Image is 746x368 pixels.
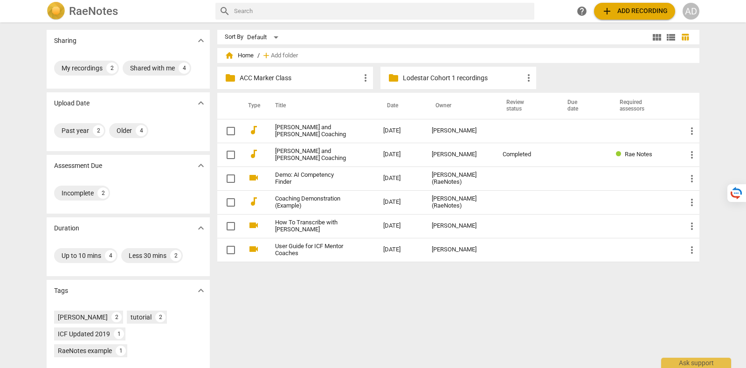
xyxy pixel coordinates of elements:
[225,51,234,60] span: home
[54,286,68,296] p: Tags
[47,2,65,21] img: Logo
[58,312,108,322] div: [PERSON_NAME]
[106,62,117,74] div: 2
[686,125,698,137] span: more_vert
[240,73,360,83] p: ACC Marker Class
[601,6,613,17] span: add
[62,188,94,198] div: Incomplete
[275,172,350,186] a: Demo: AI Competency Finder
[608,93,679,119] th: Required assessors
[225,34,243,41] div: Sort By
[376,93,424,119] th: Date
[650,30,664,44] button: Tile view
[225,72,236,83] span: folder
[503,151,549,158] div: Completed
[556,93,608,119] th: Due date
[681,33,690,42] span: table_chart
[93,125,104,136] div: 2
[130,63,175,73] div: Shared with me
[376,214,424,238] td: [DATE]
[686,221,698,232] span: more_vert
[661,358,731,368] div: Ask support
[248,125,259,136] span: audiotrack
[248,148,259,160] span: audiotrack
[195,222,207,234] span: expand_more
[136,125,147,136] div: 4
[195,97,207,109] span: expand_more
[219,6,230,17] span: search
[241,93,264,119] th: Type
[47,2,208,21] a: LogoRaeNotes
[275,148,350,162] a: [PERSON_NAME] and [PERSON_NAME] Coaching
[194,96,208,110] button: Show more
[495,93,556,119] th: Review status
[247,30,282,45] div: Default
[234,4,531,19] input: Search
[683,3,699,20] button: AD
[111,312,122,322] div: 2
[271,52,298,59] span: Add folder
[170,250,181,261] div: 2
[54,36,76,46] p: Sharing
[275,124,350,138] a: [PERSON_NAME] and [PERSON_NAME] Coaching
[129,251,166,260] div: Less 30 mins
[376,167,424,190] td: [DATE]
[194,221,208,235] button: Show more
[116,346,126,356] div: 1
[54,223,79,233] p: Duration
[262,51,271,60] span: add
[69,5,118,18] h2: RaeNotes
[54,98,90,108] p: Upload Date
[62,251,101,260] div: Up to 10 mins
[523,72,534,83] span: more_vert
[678,30,692,44] button: Table view
[432,195,488,209] div: [PERSON_NAME] (RaeNotes)
[625,151,652,158] span: Rae Notes
[117,126,132,135] div: Older
[195,160,207,171] span: expand_more
[58,329,110,339] div: ICF Updated 2019
[275,243,350,257] a: User Guide for ICF Mentor Coaches
[194,34,208,48] button: Show more
[179,62,190,74] div: 4
[58,346,112,355] div: RaeNotes example
[432,127,488,134] div: [PERSON_NAME]
[432,151,488,158] div: [PERSON_NAME]
[376,190,424,214] td: [DATE]
[403,73,523,83] p: Lodestar Cohort 1 recordings
[155,312,166,322] div: 2
[248,172,259,183] span: videocam
[616,151,625,158] span: Review status: completed
[686,173,698,184] span: more_vert
[62,126,89,135] div: Past year
[686,149,698,160] span: more_vert
[594,3,675,20] button: Upload
[248,243,259,255] span: videocam
[388,72,399,83] span: folder
[573,3,590,20] a: Help
[664,30,678,44] button: List view
[275,195,350,209] a: Coaching Demonstration (Example)
[576,6,587,17] span: help
[665,32,677,43] span: view_list
[686,197,698,208] span: more_vert
[432,172,488,186] div: [PERSON_NAME] (RaeNotes)
[194,284,208,298] button: Show more
[432,222,488,229] div: [PERSON_NAME]
[114,329,124,339] div: 1
[376,238,424,262] td: [DATE]
[131,312,152,322] div: tutorial
[360,72,371,83] span: more_vert
[54,161,102,171] p: Assessment Due
[601,6,668,17] span: Add recording
[424,93,495,119] th: Owner
[686,244,698,256] span: more_vert
[195,35,207,46] span: expand_more
[225,51,254,60] span: Home
[105,250,116,261] div: 4
[651,32,663,43] span: view_module
[257,52,260,59] span: /
[376,143,424,167] td: [DATE]
[248,220,259,231] span: videocam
